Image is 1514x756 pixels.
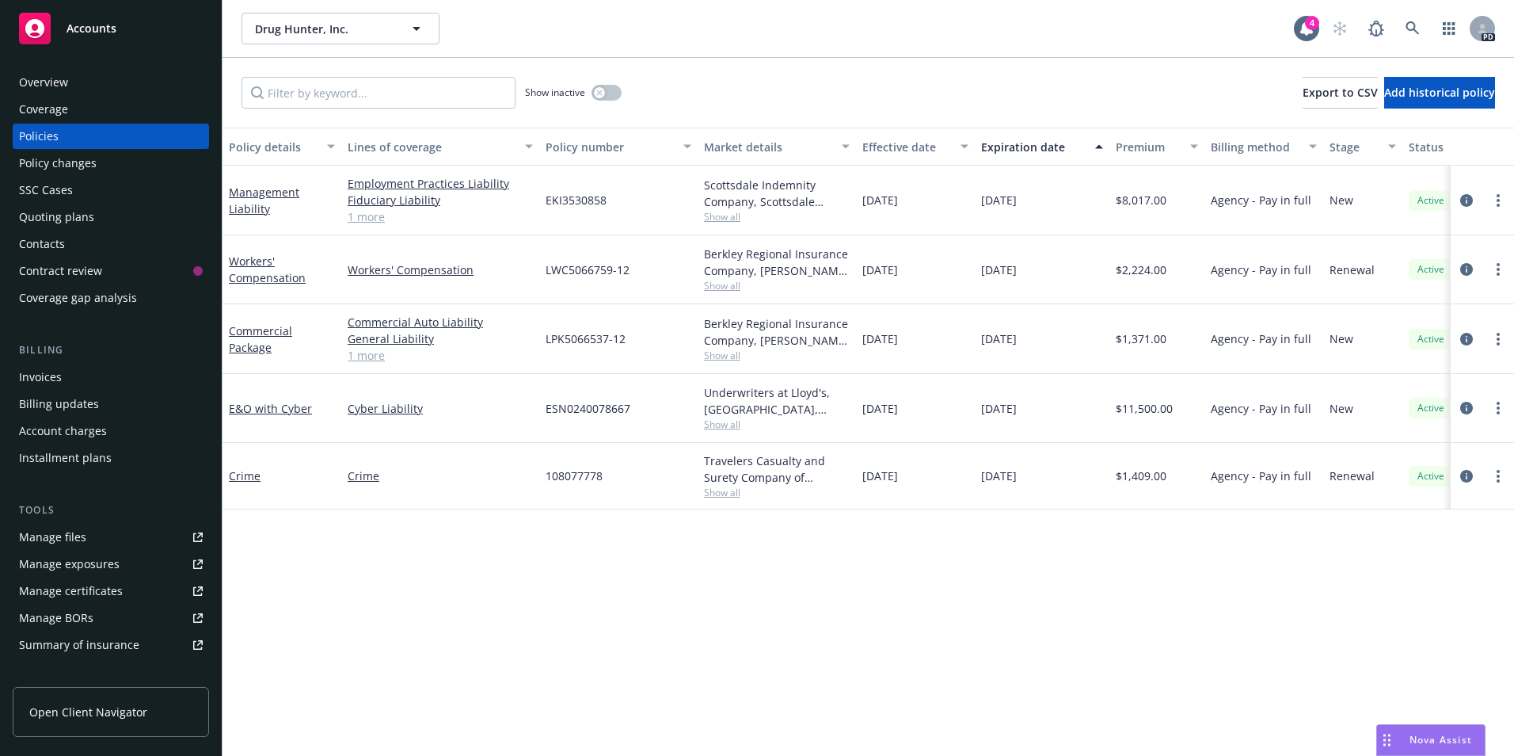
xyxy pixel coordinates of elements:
a: Manage certificates [13,578,209,604]
span: Active [1415,401,1447,415]
div: Travelers Casualty and Surety Company of America, Travelers Insurance, RT Specialty Insurance Ser... [704,452,850,486]
span: Agency - Pay in full [1211,330,1311,347]
a: more [1489,467,1508,486]
span: 108077778 [546,468,603,484]
a: Commercial Package [229,323,292,355]
button: Export to CSV [1303,77,1378,109]
div: Lines of coverage [348,139,515,155]
div: Coverage gap analysis [19,285,137,311]
button: Market details [698,128,856,166]
a: Installment plans [13,445,209,471]
a: Crime [348,468,533,484]
a: Invoices [13,365,209,390]
a: Employment Practices Liability [348,175,533,192]
div: Installment plans [19,445,112,471]
div: 4 [1305,16,1319,30]
span: Renewal [1330,262,1375,278]
div: Premium [1116,139,1181,155]
span: Active [1415,262,1447,277]
input: Filter by keyword... [242,77,515,109]
div: Manage exposures [19,552,120,577]
div: Policy changes [19,151,97,176]
span: Agency - Pay in full [1211,468,1311,484]
a: Management Liability [229,185,299,216]
span: [DATE] [862,262,898,278]
div: Berkley Regional Insurance Company, [PERSON_NAME] Corporation [704,315,850,349]
a: Contract review [13,258,209,284]
span: LPK5066537-12 [546,330,626,347]
span: [DATE] [981,262,1017,278]
button: Billing method [1204,128,1323,166]
a: Coverage gap analysis [13,285,209,311]
a: circleInformation [1457,191,1476,210]
a: Workers' Compensation [229,254,306,285]
button: Drug Hunter, Inc. [242,13,439,44]
a: General Liability [348,330,533,347]
span: $1,371.00 [1116,330,1166,347]
span: EKI3530858 [546,192,607,208]
div: Manage certificates [19,578,123,604]
div: Account charges [19,418,107,444]
div: Stage [1330,139,1379,155]
a: 1 more [348,347,533,364]
div: Contract review [19,258,102,284]
a: Manage BORs [13,605,209,631]
span: Show all [704,486,850,499]
a: Policies [13,124,209,149]
span: Open Client Navigator [29,704,147,720]
a: more [1489,399,1508,418]
a: Commercial Auto Liability [348,314,533,330]
span: $1,409.00 [1116,468,1166,484]
a: Crime [229,468,261,483]
a: circleInformation [1457,467,1476,486]
a: Billing updates [13,391,209,417]
span: Add historical policy [1384,85,1495,100]
a: Summary of insurance [13,632,209,658]
a: circleInformation [1457,330,1476,349]
a: Cyber Liability [348,400,533,417]
span: Active [1415,193,1447,208]
a: 1 more [348,208,533,225]
span: Show all [704,349,850,362]
div: Billing [13,342,209,358]
a: Contacts [13,231,209,257]
div: Berkley Regional Insurance Company, [PERSON_NAME] Corporation [704,246,850,279]
a: Policy changes [13,151,209,176]
a: more [1489,260,1508,279]
button: Add historical policy [1384,77,1495,109]
div: Drag to move [1377,725,1397,755]
a: circleInformation [1457,399,1476,418]
button: Policy number [539,128,698,166]
div: Status [1409,139,1505,155]
div: Policies [19,124,59,149]
span: Active [1415,332,1447,346]
button: Stage [1323,128,1402,166]
a: Search [1397,13,1428,44]
div: Billing updates [19,391,99,417]
div: Billing method [1211,139,1299,155]
span: Agency - Pay in full [1211,192,1311,208]
div: Scottsdale Indemnity Company, Scottsdale Insurance Company (Nationwide), RT Specialty Insurance S... [704,177,850,210]
span: New [1330,192,1353,208]
div: Contacts [19,231,65,257]
span: [DATE] [981,192,1017,208]
div: Summary of insurance [19,632,139,658]
a: more [1489,330,1508,349]
span: $2,224.00 [1116,262,1166,278]
div: Policy number [546,139,674,155]
a: Fiduciary Liability [348,192,533,208]
span: [DATE] [981,330,1017,347]
a: Accounts [13,6,209,51]
span: New [1330,400,1353,417]
div: SSC Cases [19,178,73,203]
div: Expiration date [981,139,1086,155]
a: Quoting plans [13,204,209,230]
a: SSC Cases [13,178,209,203]
div: Overview [19,70,68,95]
span: LWC5066759-12 [546,262,630,278]
span: $8,017.00 [1116,192,1166,208]
div: Market details [704,139,832,155]
span: Nova Assist [1409,733,1472,746]
span: Show all [704,279,850,292]
span: [DATE] [981,468,1017,484]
